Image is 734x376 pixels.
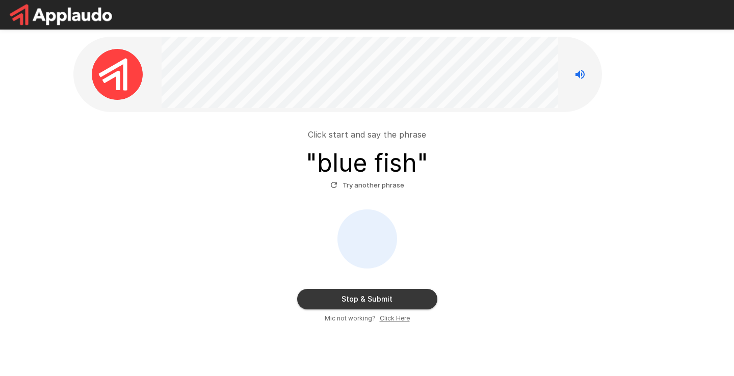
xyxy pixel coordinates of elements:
[325,313,376,324] span: Mic not working?
[570,64,590,85] button: Stop reading questions aloud
[308,128,426,141] p: Click start and say the phrase
[92,49,143,100] img: applaudo_avatar.png
[380,314,410,322] u: Click Here
[297,289,437,309] button: Stop & Submit
[306,149,428,177] h3: " blue fish "
[328,177,407,193] button: Try another phrase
